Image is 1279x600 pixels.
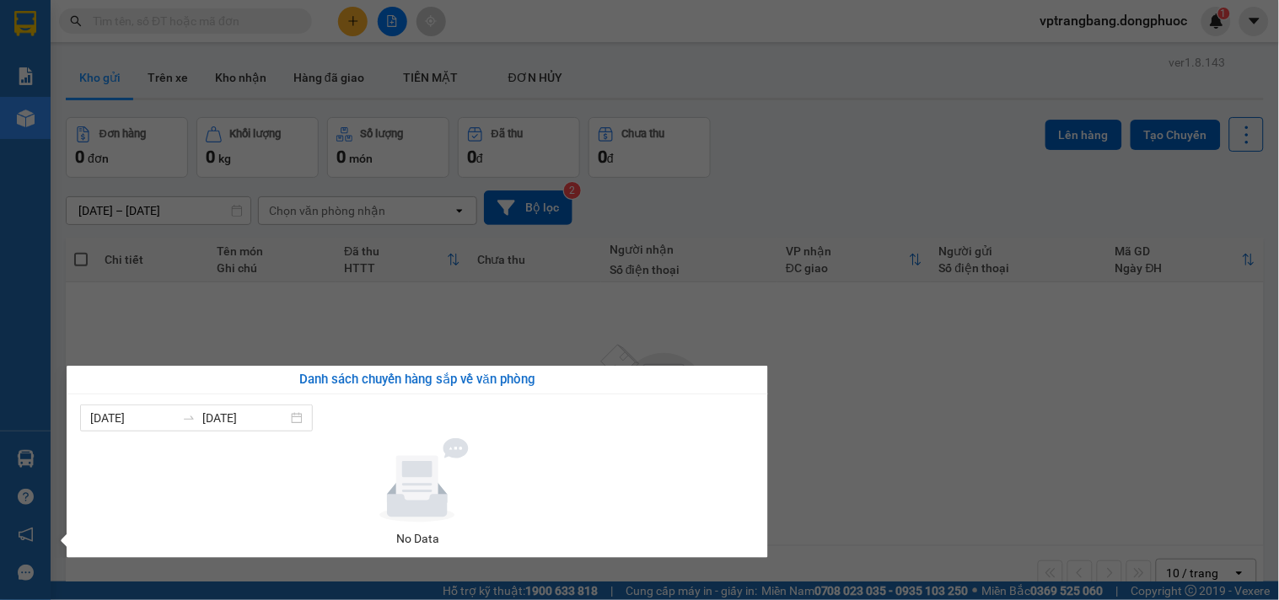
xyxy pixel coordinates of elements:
[182,411,196,425] span: to
[90,409,175,427] input: Từ ngày
[87,529,748,548] div: No Data
[80,370,755,390] div: Danh sách chuyến hàng sắp về văn phòng
[202,409,288,427] input: Đến ngày
[182,411,196,425] span: swap-right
